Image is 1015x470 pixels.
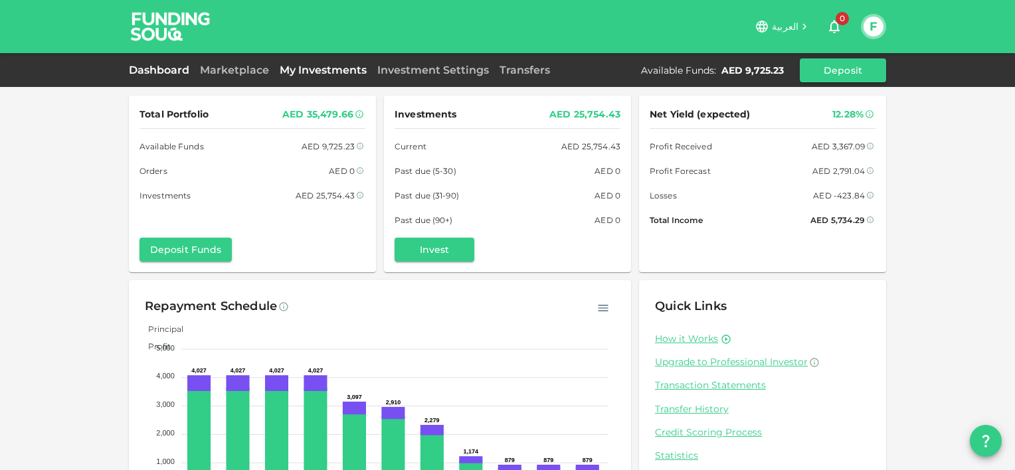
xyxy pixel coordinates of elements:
[595,189,620,202] div: AED 0
[395,139,426,153] span: Current
[139,189,191,202] span: Investments
[372,64,494,76] a: Investment Settings
[395,213,453,227] span: Past due (90+)
[970,425,1002,457] button: question
[156,400,175,408] tspan: 3,000
[650,106,751,123] span: Net Yield (expected)
[650,189,677,202] span: Losses
[145,296,277,317] div: Repayment Schedule
[138,341,171,351] span: Profit
[655,426,870,439] a: Credit Scoring Process
[395,106,456,123] span: Investments
[129,64,195,76] a: Dashboard
[655,449,870,462] a: Statistics
[641,64,716,77] div: Available Funds :
[813,189,865,202] div: AED -423.84
[138,324,183,334] span: Principal
[650,213,703,227] span: Total Income
[329,164,355,178] div: AED 0
[156,457,175,465] tspan: 1,000
[812,139,865,153] div: AED 3,367.09
[810,213,865,227] div: AED 5,734.29
[650,164,711,178] span: Profit Forecast
[296,189,355,202] div: AED 25,754.43
[494,64,555,76] a: Transfers
[650,139,712,153] span: Profit Received
[655,299,727,313] span: Quick Links
[561,139,620,153] div: AED 25,754.43
[395,164,456,178] span: Past due (5-30)
[395,238,474,262] button: Invest
[282,106,353,123] div: AED 35,479.66
[721,64,784,77] div: AED 9,725.23
[274,64,372,76] a: My Investments
[655,379,870,392] a: Transaction Statements
[156,429,175,437] tspan: 2,000
[139,139,204,153] span: Available Funds
[595,213,620,227] div: AED 0
[395,189,459,202] span: Past due (31-90)
[139,164,167,178] span: Orders
[655,403,870,416] a: Transfer History
[156,344,175,352] tspan: 5,000
[800,58,886,82] button: Deposit
[772,21,798,33] span: العربية
[139,238,232,262] button: Deposit Funds
[195,64,274,76] a: Marketplace
[832,106,864,123] div: 12.28%
[549,106,620,123] div: AED 25,754.43
[655,333,718,345] a: How it Works
[821,13,848,40] button: 0
[302,139,355,153] div: AED 9,725.23
[864,17,883,37] button: F
[156,372,175,380] tspan: 4,000
[655,356,808,368] span: Upgrade to Professional Investor
[139,106,209,123] span: Total Portfolio
[812,164,865,178] div: AED 2,791.04
[836,12,849,25] span: 0
[595,164,620,178] div: AED 0
[655,356,870,368] a: Upgrade to Professional Investor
